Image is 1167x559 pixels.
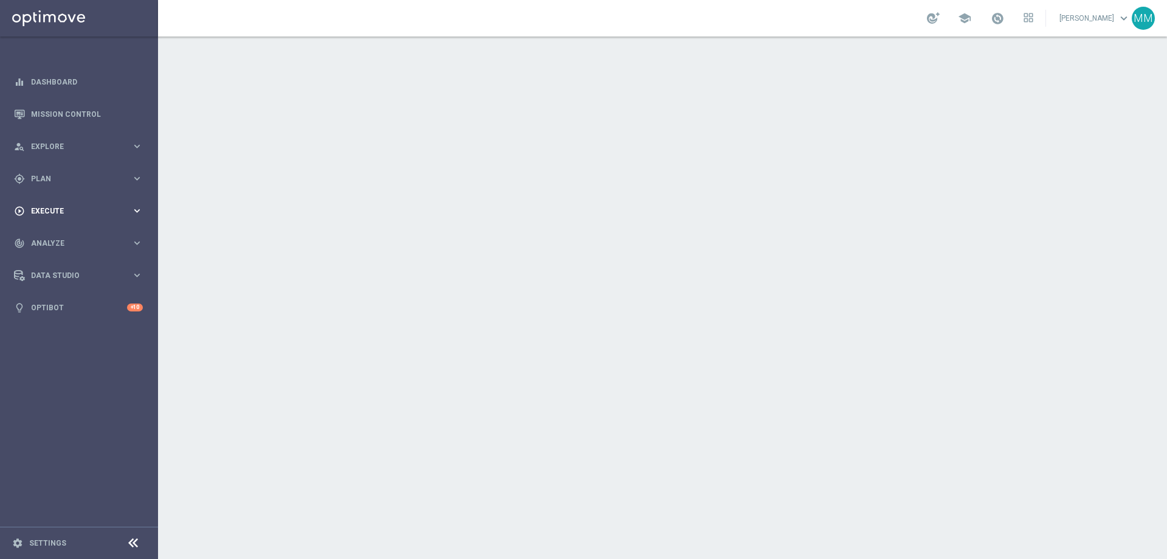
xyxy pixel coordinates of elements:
span: Plan [31,175,131,182]
div: Execute [14,206,131,217]
div: Optibot [14,291,143,324]
div: +10 [127,304,143,311]
a: Mission Control [31,98,143,130]
span: Explore [31,143,131,150]
i: lightbulb [14,302,25,313]
button: person_search Explore keyboard_arrow_right [13,142,143,151]
button: lightbulb Optibot +10 [13,303,143,313]
div: Mission Control [14,98,143,130]
button: Mission Control [13,109,143,119]
i: play_circle_outline [14,206,25,217]
div: Dashboard [14,66,143,98]
span: keyboard_arrow_down [1117,12,1131,25]
a: Optibot [31,291,127,324]
i: keyboard_arrow_right [131,237,143,249]
i: keyboard_arrow_right [131,269,143,281]
button: equalizer Dashboard [13,77,143,87]
i: keyboard_arrow_right [131,173,143,184]
button: play_circle_outline Execute keyboard_arrow_right [13,206,143,216]
button: track_changes Analyze keyboard_arrow_right [13,238,143,248]
i: person_search [14,141,25,152]
span: Data Studio [31,272,131,279]
i: track_changes [14,238,25,249]
span: Execute [31,207,131,215]
i: settings [12,538,23,549]
span: school [958,12,971,25]
a: [PERSON_NAME]keyboard_arrow_down [1058,9,1132,27]
div: Data Studio [14,270,131,281]
div: Plan [14,173,131,184]
div: Explore [14,141,131,152]
a: Settings [29,540,66,547]
span: Analyze [31,240,131,247]
button: gps_fixed Plan keyboard_arrow_right [13,174,143,184]
a: Dashboard [31,66,143,98]
button: Data Studio keyboard_arrow_right [13,271,143,280]
i: equalizer [14,77,25,88]
div: Analyze [14,238,131,249]
i: keyboard_arrow_right [131,205,143,217]
div: MM [1132,7,1155,30]
i: keyboard_arrow_right [131,141,143,152]
i: gps_fixed [14,173,25,184]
